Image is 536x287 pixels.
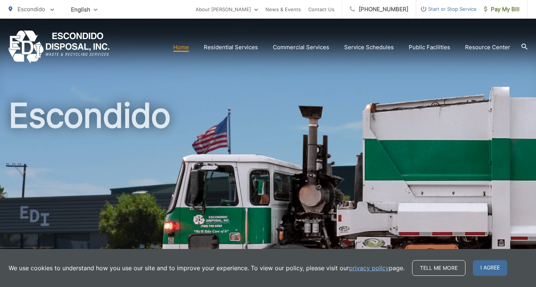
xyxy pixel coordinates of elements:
a: Contact Us [308,5,334,14]
span: English [65,3,103,16]
span: I agree [473,260,507,276]
a: Resource Center [465,43,510,52]
a: Home [173,43,189,52]
a: Service Schedules [344,43,394,52]
span: Pay My Bill [484,5,520,14]
p: We use cookies to understand how you use our site and to improve your experience. To view our pol... [9,264,405,272]
span: Escondido [18,6,45,13]
a: Public Facilities [409,43,450,52]
a: News & Events [265,5,301,14]
a: privacy policy [349,264,389,272]
a: Commercial Services [273,43,329,52]
a: Residential Services [204,43,258,52]
a: About [PERSON_NAME] [196,5,258,14]
a: Tell me more [412,260,465,276]
a: EDCD logo. Return to the homepage. [9,31,110,64]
